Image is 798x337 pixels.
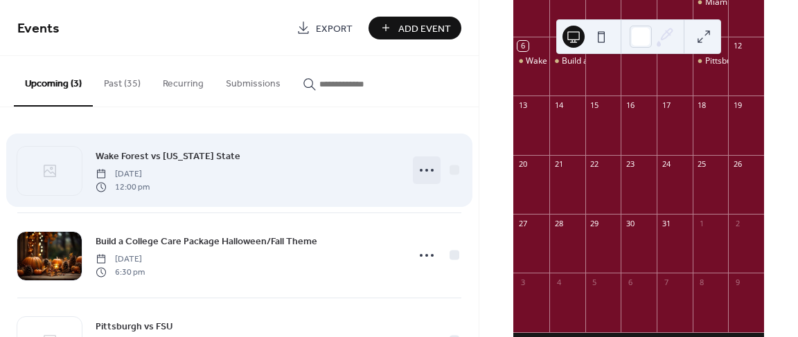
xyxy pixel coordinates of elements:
[553,277,564,287] div: 4
[96,253,145,266] span: [DATE]
[96,149,240,164] span: Wake Forest vs [US_STATE] State
[316,21,353,36] span: Export
[661,218,671,228] div: 31
[517,100,528,110] div: 13
[369,17,461,39] button: Add Event
[286,17,363,39] a: Export
[96,181,150,193] span: 12:00 pm
[517,218,528,228] div: 27
[562,55,763,67] div: Build a College Care Package Halloween/Fall Theme
[625,277,635,287] div: 6
[517,277,528,287] div: 3
[625,100,635,110] div: 16
[96,233,317,249] a: Build a College Care Package Halloween/Fall Theme
[96,266,145,278] span: 6:30 pm
[152,56,215,105] button: Recurring
[732,100,743,110] div: 19
[549,55,585,67] div: Build a College Care Package Halloween/Fall Theme
[705,55,772,67] div: Pittsburgh vs FSU
[625,218,635,228] div: 30
[96,320,172,334] span: Pittsburgh vs FSU
[513,55,549,67] div: Wake Forest vs Florida State
[732,218,743,228] div: 2
[517,41,528,51] div: 6
[661,277,671,287] div: 7
[661,100,671,110] div: 17
[697,218,707,228] div: 1
[17,15,60,42] span: Events
[732,159,743,170] div: 26
[732,277,743,287] div: 9
[96,148,240,164] a: Wake Forest vs [US_STATE] State
[589,277,600,287] div: 5
[553,159,564,170] div: 21
[553,100,564,110] div: 14
[697,100,707,110] div: 18
[553,41,564,51] div: 7
[697,277,707,287] div: 8
[732,41,743,51] div: 12
[526,55,653,67] div: Wake Forest vs [US_STATE] State
[96,168,150,181] span: [DATE]
[589,100,600,110] div: 15
[398,21,451,36] span: Add Event
[96,318,172,334] a: Pittsburgh vs FSU
[661,159,671,170] div: 24
[697,159,707,170] div: 25
[693,55,729,67] div: Pittsburgh vs FSU
[589,218,600,228] div: 29
[14,56,93,107] button: Upcoming (3)
[553,218,564,228] div: 28
[96,235,317,249] span: Build a College Care Package Halloween/Fall Theme
[517,159,528,170] div: 20
[93,56,152,105] button: Past (35)
[215,56,292,105] button: Submissions
[625,159,635,170] div: 23
[589,159,600,170] div: 22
